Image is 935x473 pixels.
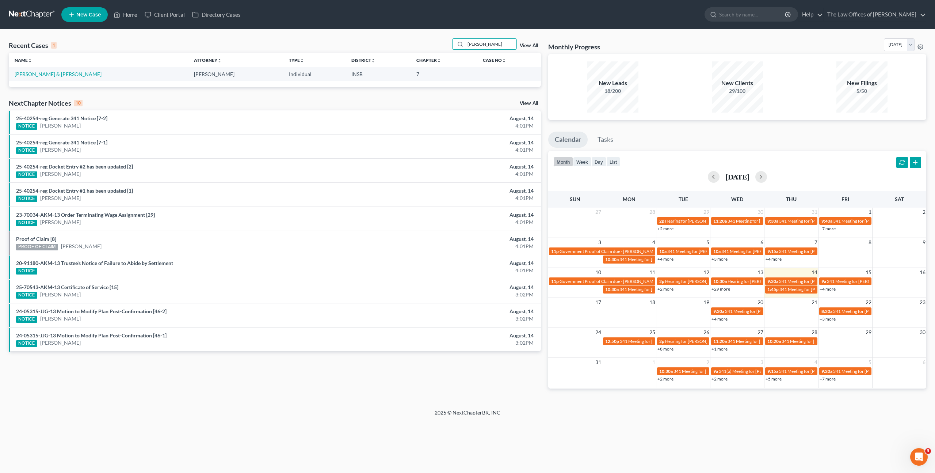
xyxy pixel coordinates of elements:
[605,287,619,292] span: 10:30a
[659,368,673,374] span: 10:30a
[619,257,724,262] span: 341 Meeting for [PERSON_NAME] & [PERSON_NAME]
[16,196,37,202] div: NOTICE
[868,358,872,367] span: 5
[767,249,778,254] span: 9:15a
[595,208,602,216] span: 27
[679,196,688,202] span: Tue
[366,235,534,243] div: August, 14
[713,279,727,284] span: 10:30a
[779,368,884,374] span: 341 Meeting for [PERSON_NAME] & [PERSON_NAME]
[836,79,888,87] div: New Filings
[798,8,823,21] a: Help
[623,196,636,202] span: Mon
[652,238,656,247] span: 4
[659,279,664,284] span: 2p
[820,316,836,322] a: +3 more
[40,219,81,226] a: [PERSON_NAME]
[919,328,926,337] span: 30
[51,42,57,49] div: 1
[366,194,534,202] div: 4:01PM
[757,268,764,277] span: 13
[188,8,244,21] a: Directory Cases
[713,249,721,254] span: 10a
[865,268,872,277] span: 15
[591,132,620,148] a: Tasks
[922,238,926,247] span: 9
[595,328,602,337] span: 24
[824,8,926,21] a: The Law Offices of [PERSON_NAME]
[820,286,836,292] a: +4 more
[786,196,797,202] span: Thu
[366,115,534,122] div: August, 14
[188,67,283,81] td: [PERSON_NAME]
[711,376,728,382] a: +2 more
[591,157,606,167] button: day
[910,448,928,466] iframe: Intercom live chat
[16,284,118,290] a: 25-70543-AKM-13 Certificate of Service [15]
[925,448,931,454] span: 3
[619,287,685,292] span: 341 Meeting for [PERSON_NAME]
[728,218,793,224] span: 341 Meeting for [PERSON_NAME]
[560,279,747,284] span: Government Proof of Claim due - [PERSON_NAME] and [PERSON_NAME][DATE] - 3:25-bk-30160
[520,43,538,48] a: View All
[366,339,534,347] div: 3:02PM
[194,57,222,63] a: Attorneyunfold_more
[366,122,534,129] div: 4:01PM
[40,194,81,202] a: [PERSON_NAME]
[605,257,619,262] span: 10:30a
[9,41,57,50] div: Recent Cases
[16,188,133,194] a: 25-40254-reg Docket Entry #1 has been updated [1]
[865,298,872,307] span: 22
[820,376,836,382] a: +7 more
[657,226,673,231] a: +2 more
[919,268,926,277] span: 16
[366,260,534,267] div: August, 14
[366,308,534,315] div: August, 14
[673,368,739,374] span: 341 Meeting for [PERSON_NAME]
[659,338,664,344] span: 2p
[657,286,673,292] a: +2 more
[551,279,559,284] span: 11p
[652,358,656,367] span: 1
[719,368,790,374] span: 341(a) Meeting for [PERSON_NAME]
[919,298,926,307] span: 23
[366,219,534,226] div: 4:01PM
[821,218,832,224] span: 9:40a
[40,339,81,347] a: [PERSON_NAME]
[110,8,141,21] a: Home
[821,309,832,314] span: 8:20a
[74,100,83,106] div: 10
[827,279,931,284] span: 341 Meeting for [PERSON_NAME] & [PERSON_NAME]
[782,338,886,344] span: 341 Meeting for [PERSON_NAME] & [PERSON_NAME]
[811,298,818,307] span: 21
[703,208,710,216] span: 29
[713,309,724,314] span: 9:30a
[767,218,778,224] span: 9:30a
[833,309,899,314] span: 341 Meeting for [PERSON_NAME]
[706,238,710,247] span: 5
[665,218,722,224] span: Hearing for [PERSON_NAME]
[16,340,37,347] div: NOTICE
[779,249,845,254] span: 341 Meeting for [PERSON_NAME]
[300,58,304,63] i: unfold_more
[711,256,728,262] a: +3 more
[728,338,793,344] span: 341 Meeting for [PERSON_NAME]
[814,358,818,367] span: 4
[16,123,37,130] div: NOTICE
[712,87,763,95] div: 29/100
[767,287,779,292] span: 1:45p
[667,249,733,254] span: 341 Meeting for [PERSON_NAME]
[548,42,600,51] h3: Monthly Progress
[757,298,764,307] span: 20
[366,315,534,322] div: 3:02PM
[573,157,591,167] button: week
[40,122,81,129] a: [PERSON_NAME]
[719,8,786,21] input: Search by name...
[366,163,534,170] div: August, 14
[366,187,534,194] div: August, 14
[713,218,727,224] span: 11:20a
[731,196,743,202] span: Wed
[922,208,926,216] span: 2
[366,267,534,274] div: 4:01PM
[16,163,133,170] a: 25-40254-reg Docket Entry #2 has been updated [2]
